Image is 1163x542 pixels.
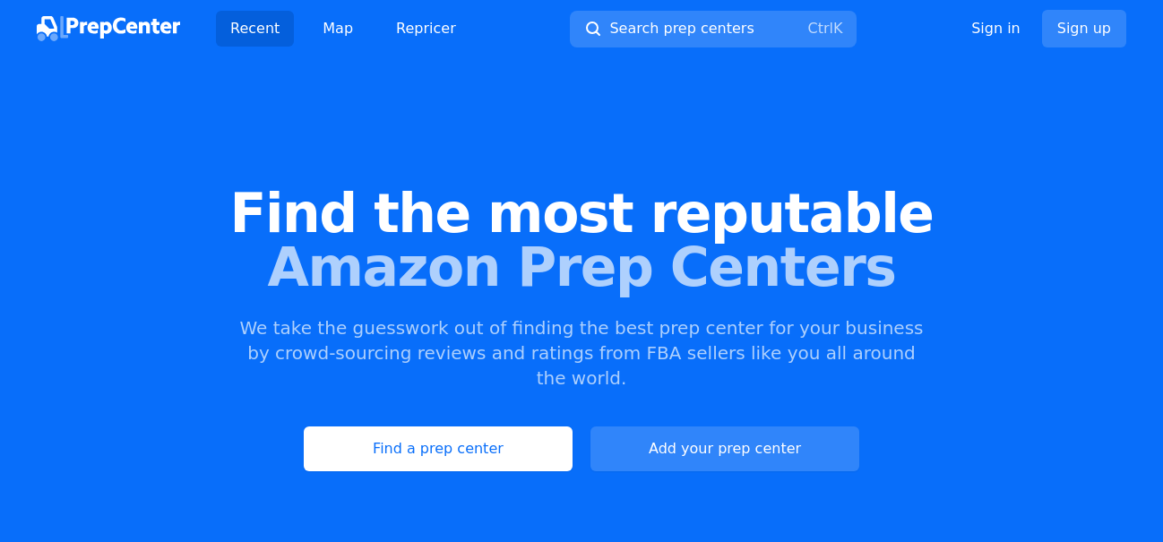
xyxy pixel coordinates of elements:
button: Search prep centersCtrlK [570,11,857,47]
a: Map [308,11,367,47]
a: Find a prep center [304,426,573,471]
a: Repricer [382,11,470,47]
a: Sign in [971,18,1021,39]
kbd: K [833,20,843,37]
span: Search prep centers [609,18,754,39]
img: PrepCenter [37,16,180,41]
a: Recent [216,11,294,47]
kbd: Ctrl [807,20,832,37]
a: Sign up [1042,10,1126,47]
p: We take the guesswork out of finding the best prep center for your business by crowd-sourcing rev... [237,315,926,391]
span: Find the most reputable [29,186,1134,240]
span: Amazon Prep Centers [29,240,1134,294]
a: Add your prep center [590,426,859,471]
